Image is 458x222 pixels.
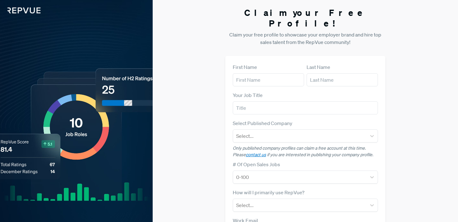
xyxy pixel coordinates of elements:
[233,91,263,99] label: Your Job Title
[225,7,386,28] h3: Claim your Free Profile!
[233,119,292,127] label: Select Published Company
[225,31,386,46] p: Claim your free profile to showcase your employer brand and hire top sales talent from the RepVue...
[307,73,378,86] input: Last Name
[233,161,280,168] label: # Of Open Sales Jobs
[246,152,266,157] a: contact us
[233,63,257,71] label: First Name
[233,189,304,196] label: How will I primarily use RepVue?
[233,73,304,86] input: First Name
[233,101,378,114] input: Title
[307,63,330,71] label: Last Name
[233,145,378,158] p: Only published company profiles can claim a free account at this time. Please if you are interest...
